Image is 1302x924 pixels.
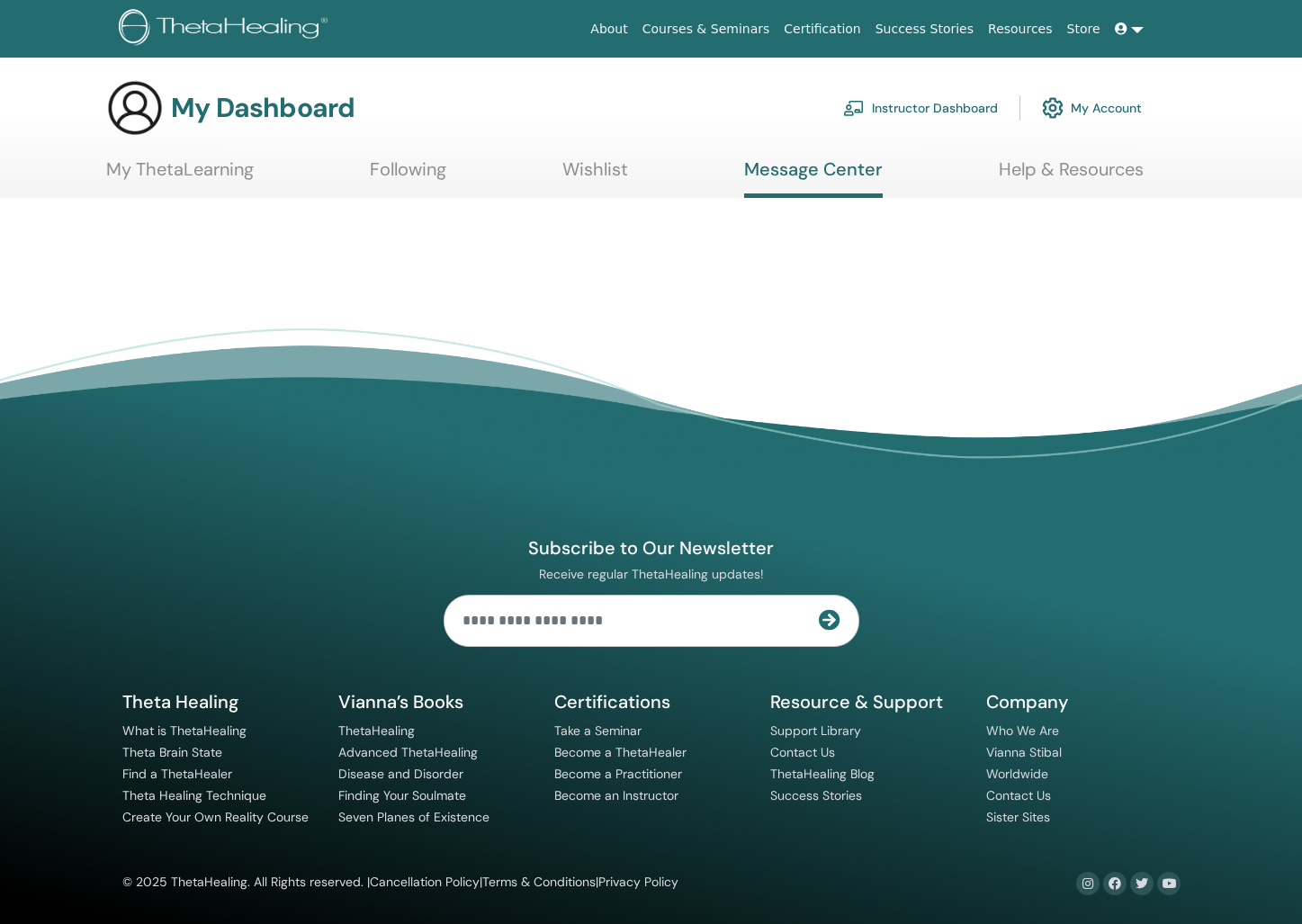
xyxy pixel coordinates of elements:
[338,787,466,803] a: Finding Your Soulmate
[444,536,859,560] h4: Subscribe to Our Newsletter
[843,88,998,128] a: Instructor Dashboard
[482,874,596,890] a: Terms & Conditions
[338,744,478,760] a: Advanced ThetaHealing
[122,809,309,825] a: Create Your Own Reality Course
[981,13,1060,46] a: Resources
[444,566,859,582] p: Receive regular ThetaHealing updates!
[122,690,317,713] h5: Theta Healing
[554,744,687,760] a: Become a ThetaHealer
[598,874,678,890] a: Privacy Policy
[554,722,642,739] a: Take a Seminar
[554,787,678,803] a: Become an Instructor
[554,766,682,782] a: Become a Practitioner
[122,787,266,803] a: Theta Healing Technique
[843,100,865,116] img: chalkboard-teacher.svg
[986,744,1062,760] a: Vianna Stibal
[744,158,883,198] a: Message Center
[122,872,678,893] div: © 2025 ThetaHealing. All Rights reserved. | | |
[770,744,835,760] a: Contact Us
[1060,13,1108,46] a: Store
[171,92,355,124] h3: My Dashboard
[370,158,446,193] a: Following
[986,722,1059,739] a: Who We Are
[338,722,415,739] a: ThetaHealing
[122,722,247,739] a: What is ThetaHealing
[122,766,232,782] a: Find a ThetaHealer
[554,690,749,713] h5: Certifications
[777,13,867,46] a: Certification
[338,809,489,825] a: Seven Planes of Existence
[868,13,981,46] a: Success Stories
[770,766,875,782] a: ThetaHealing Blog
[986,766,1048,782] a: Worldwide
[370,874,480,890] a: Cancellation Policy
[770,722,861,739] a: Support Library
[338,690,533,713] h5: Vianna’s Books
[1042,88,1142,128] a: My Account
[106,158,254,193] a: My ThetaLearning
[1042,93,1064,123] img: cog.svg
[562,158,628,193] a: Wishlist
[999,158,1144,193] a: Help & Resources
[583,13,634,46] a: About
[986,809,1050,825] a: Sister Sites
[338,766,463,782] a: Disease and Disorder
[119,9,334,49] img: logo.png
[106,79,164,137] img: generic-user-icon.jpg
[986,690,1181,713] h5: Company
[635,13,777,46] a: Courses & Seminars
[986,787,1051,803] a: Contact Us
[770,690,965,713] h5: Resource & Support
[770,787,862,803] a: Success Stories
[122,744,222,760] a: Theta Brain State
